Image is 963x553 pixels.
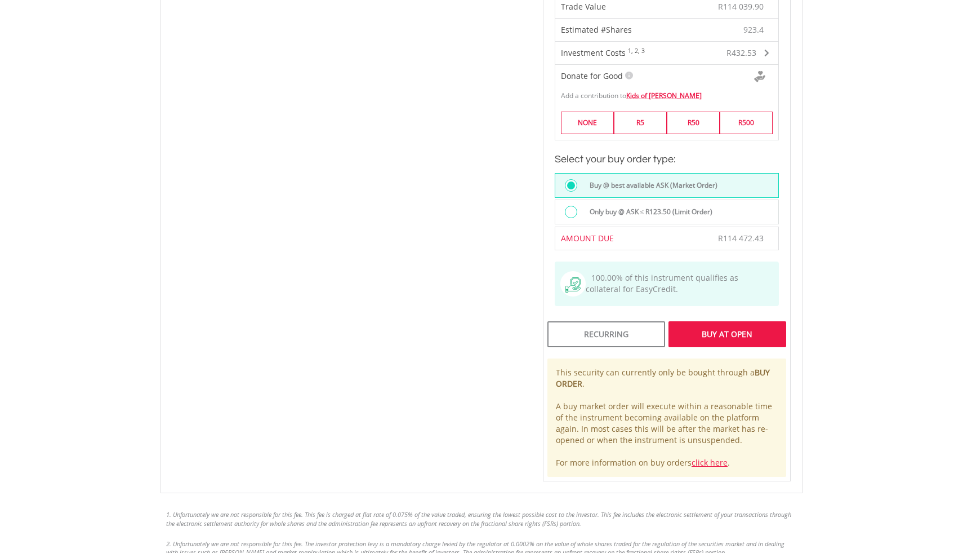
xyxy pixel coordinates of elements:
[561,1,606,12] span: Trade Value
[743,24,764,36] span: 923.4
[565,277,581,293] img: collateral-qualifying-green.svg
[561,233,614,244] span: AMOUNT DUE
[668,321,786,347] div: Buy At Open
[614,112,667,134] label: R5
[555,152,779,167] h3: Select your buy order type:
[561,24,632,35] span: Estimated #Shares
[561,70,623,81] span: Donate for Good
[556,367,770,389] b: BUY ORDER
[718,1,764,12] span: R114 039.90
[626,91,702,100] a: Kids of [PERSON_NAME]
[555,85,778,100] div: Add a contribution to
[547,359,786,477] div: This security can currently only be bought through a . A buy market order will execute within a r...
[754,71,765,82] img: Donte For Good
[583,179,717,192] label: Buy @ best available ASK (Market Order)
[718,233,764,244] span: R114 472.43
[561,47,626,58] span: Investment Costs
[720,112,773,134] label: R500
[586,272,738,294] span: 100.00% of this instrument qualifies as collateral for EasyCredit.
[667,112,720,134] label: R50
[561,112,614,134] label: NONE
[726,47,756,58] span: R432.53
[628,47,645,55] sup: 1, 2, 3
[166,510,797,528] li: 1. Unfortunately we are not responsible for this fee. This fee is charged at flat rate of 0.075% ...
[692,457,728,468] a: click here
[583,206,713,218] label: Only buy @ ASK ≤ R123.50 (Limit Order)
[547,321,665,347] div: Recurring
